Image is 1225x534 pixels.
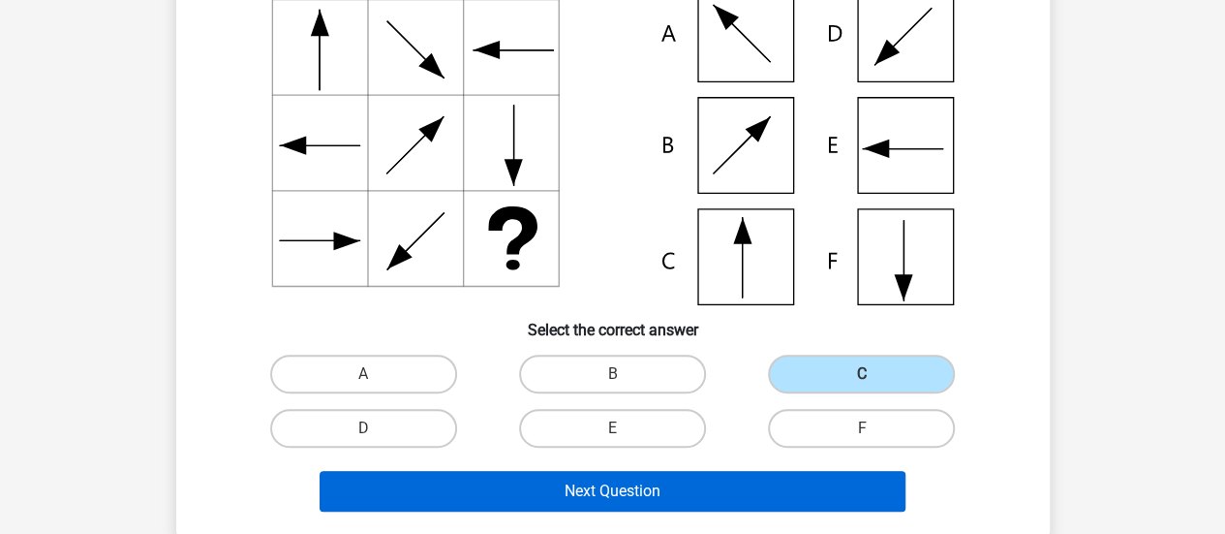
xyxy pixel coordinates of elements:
h6: Select the correct answer [207,305,1019,339]
label: E [519,409,706,448]
label: B [519,355,706,393]
label: C [768,355,955,393]
label: A [270,355,457,393]
label: F [768,409,955,448]
button: Next Question [320,471,905,512]
label: D [270,409,457,448]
